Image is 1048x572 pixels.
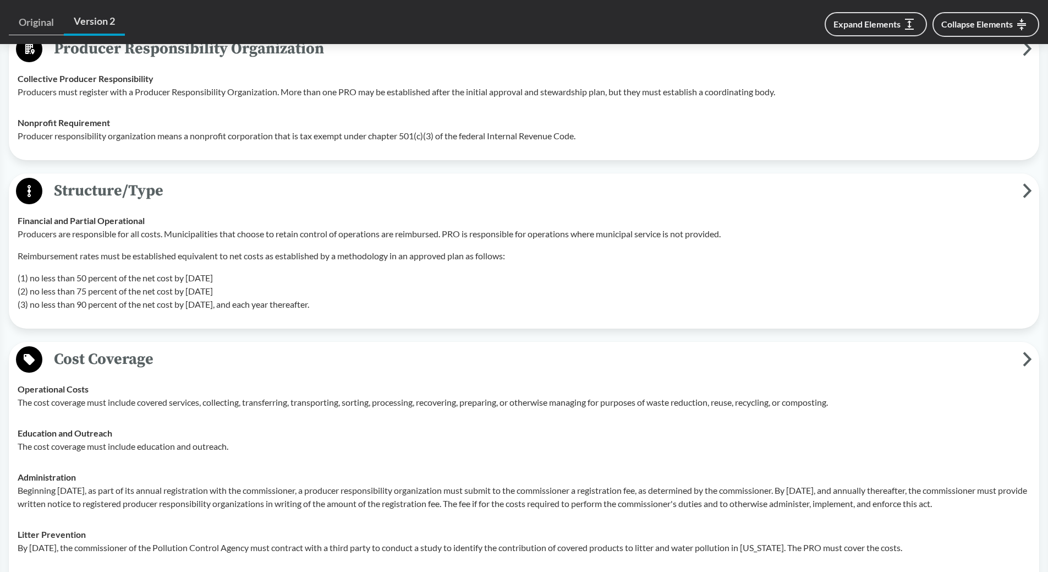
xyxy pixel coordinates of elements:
[932,12,1039,37] button: Collapse Elements
[18,215,145,226] strong: Financial and Partial Operational
[18,73,153,84] strong: Collective Producer Responsibility
[18,249,1030,263] p: Reimbursement rates must be established equivalent to net costs as established by a methodology i...
[18,541,1030,554] p: By [DATE], the commissioner of the Pollution Control Agency must contract with a third party to c...
[18,396,1030,409] p: The cost coverage must include covered services, collecting, transferring, transporting, sorting,...
[18,227,1030,241] p: Producers are responsible for all costs. Municipalities that choose to retain control of operatio...
[18,85,1030,99] p: Producers must register with a Producer Responsibility Organization. More than one PRO may be est...
[18,472,76,482] strong: Administration
[18,117,110,128] strong: Nonprofit Requirement
[825,12,927,36] button: Expand Elements
[18,529,86,540] strong: Litter Prevention
[13,35,1035,63] button: Producer Responsibility Organization
[18,129,1030,143] p: Producer responsibility organization means a nonprofit corporation that is tax exempt under chapt...
[18,440,1030,453] p: The cost coverage must include education and outreach.
[42,178,1023,203] span: Structure/Type
[18,271,1030,311] p: (1) no less than 50 percent of the net cost by [DATE] (2) no less than 75 percent of the net cost...
[18,428,112,438] strong: Education and Outreach
[13,177,1035,205] button: Structure/Type
[18,484,1030,510] p: Beginning [DATE], as part of its annual registration with the commissioner, a producer responsibi...
[9,10,64,35] a: Original
[18,384,89,394] strong: Operational Costs
[42,36,1023,61] span: Producer Responsibility Organization
[13,346,1035,374] button: Cost Coverage
[42,347,1023,372] span: Cost Coverage
[64,9,125,36] a: Version 2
